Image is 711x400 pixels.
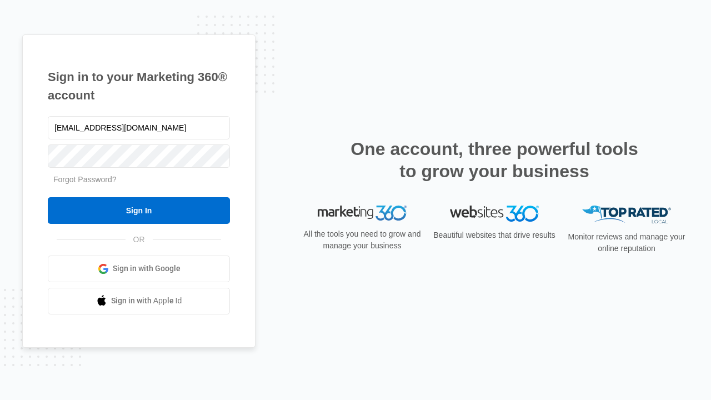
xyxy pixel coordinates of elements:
[347,138,642,182] h2: One account, three powerful tools to grow your business
[300,228,424,252] p: All the tools you need to grow and manage your business
[48,288,230,314] a: Sign in with Apple Id
[48,256,230,282] a: Sign in with Google
[111,295,182,307] span: Sign in with Apple Id
[450,206,539,222] img: Websites 360
[113,263,181,274] span: Sign in with Google
[582,206,671,224] img: Top Rated Local
[318,206,407,221] img: Marketing 360
[432,229,557,241] p: Beautiful websites that drive results
[48,116,230,139] input: Email
[126,234,153,246] span: OR
[53,175,117,184] a: Forgot Password?
[48,197,230,224] input: Sign In
[564,231,689,254] p: Monitor reviews and manage your online reputation
[48,68,230,104] h1: Sign in to your Marketing 360® account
